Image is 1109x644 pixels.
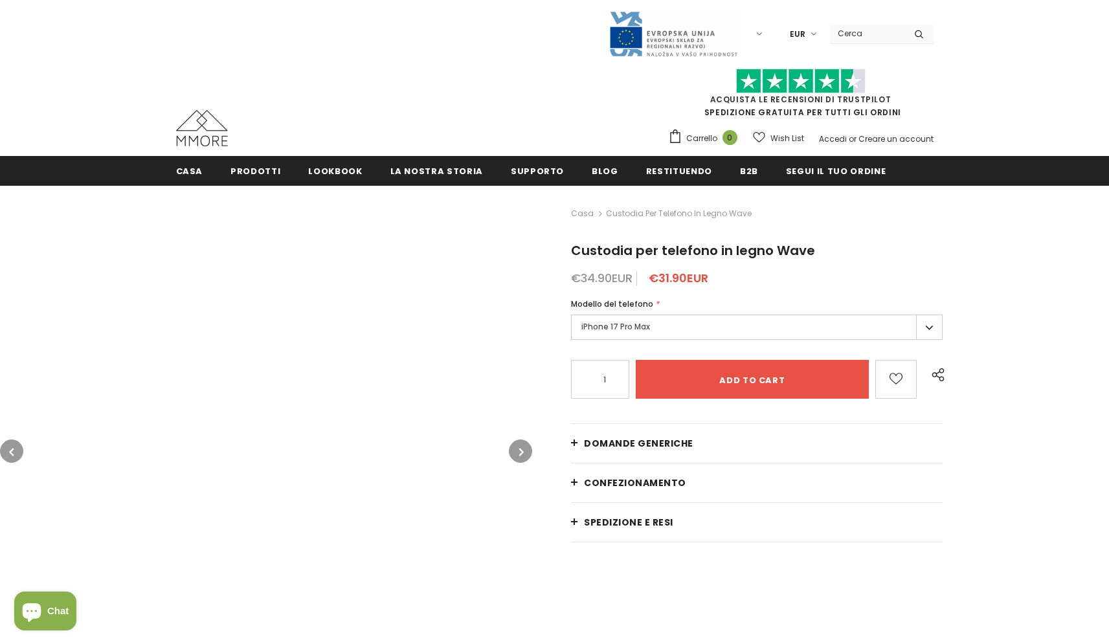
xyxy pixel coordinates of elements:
[571,241,815,260] span: Custodia per telefono in legno Wave
[668,74,934,118] span: SPEDIZIONE GRATUITA PER TUTTI GLI ORDINI
[786,165,886,177] span: Segui il tuo ordine
[819,133,847,144] a: Accedi
[786,156,886,185] a: Segui il tuo ordine
[609,10,738,58] img: Javni Razpis
[592,156,618,185] a: Blog
[511,156,564,185] a: supporto
[668,129,744,148] a: Carrello 0
[584,476,686,489] span: CONFEZIONAMENTO
[390,165,483,177] span: La nostra storia
[230,165,280,177] span: Prodotti
[849,133,857,144] span: or
[646,165,712,177] span: Restituendo
[609,28,738,39] a: Javni Razpis
[230,156,280,185] a: Prodotti
[858,133,934,144] a: Creare un account
[686,132,717,145] span: Carrello
[646,156,712,185] a: Restituendo
[753,127,804,150] a: Wish List
[308,165,362,177] span: Lookbook
[571,206,594,221] a: Casa
[511,165,564,177] span: supporto
[584,516,673,529] span: Spedizione e resi
[571,270,633,286] span: €34.90EUR
[592,165,618,177] span: Blog
[584,437,693,450] span: Domande generiche
[736,69,866,94] img: Fidati di Pilot Stars
[390,156,483,185] a: La nostra storia
[830,24,904,43] input: Search Site
[571,424,943,463] a: Domande generiche
[176,110,228,146] img: Casi MMORE
[176,165,203,177] span: Casa
[649,270,708,286] span: €31.90EUR
[571,315,943,340] label: iPhone 17 Pro Max
[176,156,203,185] a: Casa
[10,592,80,634] inbox-online-store-chat: Shopify online store chat
[308,156,362,185] a: Lookbook
[723,130,737,145] span: 0
[740,156,758,185] a: B2B
[571,503,943,542] a: Spedizione e resi
[790,28,805,41] span: EUR
[710,94,891,105] a: Acquista le recensioni di TrustPilot
[770,132,804,145] span: Wish List
[636,360,868,399] input: Add to cart
[571,298,653,309] span: Modello del telefono
[740,165,758,177] span: B2B
[571,463,943,502] a: CONFEZIONAMENTO
[606,206,752,221] span: Custodia per telefono in legno Wave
